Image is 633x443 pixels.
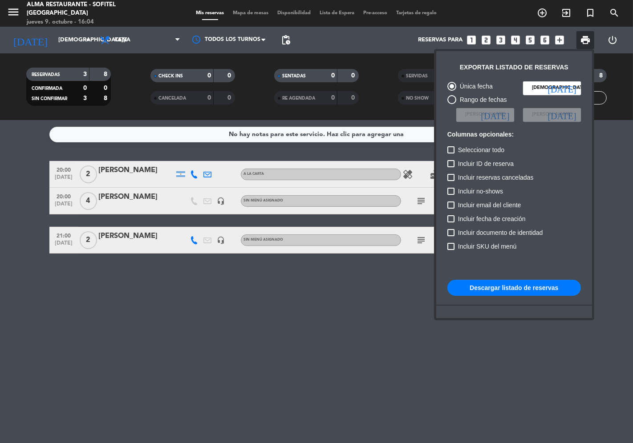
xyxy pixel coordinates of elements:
[458,213,526,224] span: Incluir fecha de creación
[580,35,591,45] span: print
[460,62,568,72] div: Exportar listado de reservas
[458,145,504,155] span: Seleccionar todo
[548,110,576,119] i: [DATE]
[458,172,534,183] span: Incluir reservas canceladas
[458,241,517,252] span: Incluir SKU del menú
[481,110,509,119] i: [DATE]
[458,158,514,169] span: Incluir ID de reserva
[532,111,572,119] span: [PERSON_NAME]
[456,95,507,105] div: Rango de fechas
[465,111,505,119] span: [PERSON_NAME]
[447,280,581,296] button: Descargar listado de reservas
[458,186,503,197] span: Incluir no-shows
[548,84,576,93] i: [DATE]
[458,200,521,210] span: Incluir email del cliente
[447,131,581,138] h6: Columnas opcionales:
[458,227,543,238] span: Incluir documento de identidad
[456,81,493,92] div: Única fecha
